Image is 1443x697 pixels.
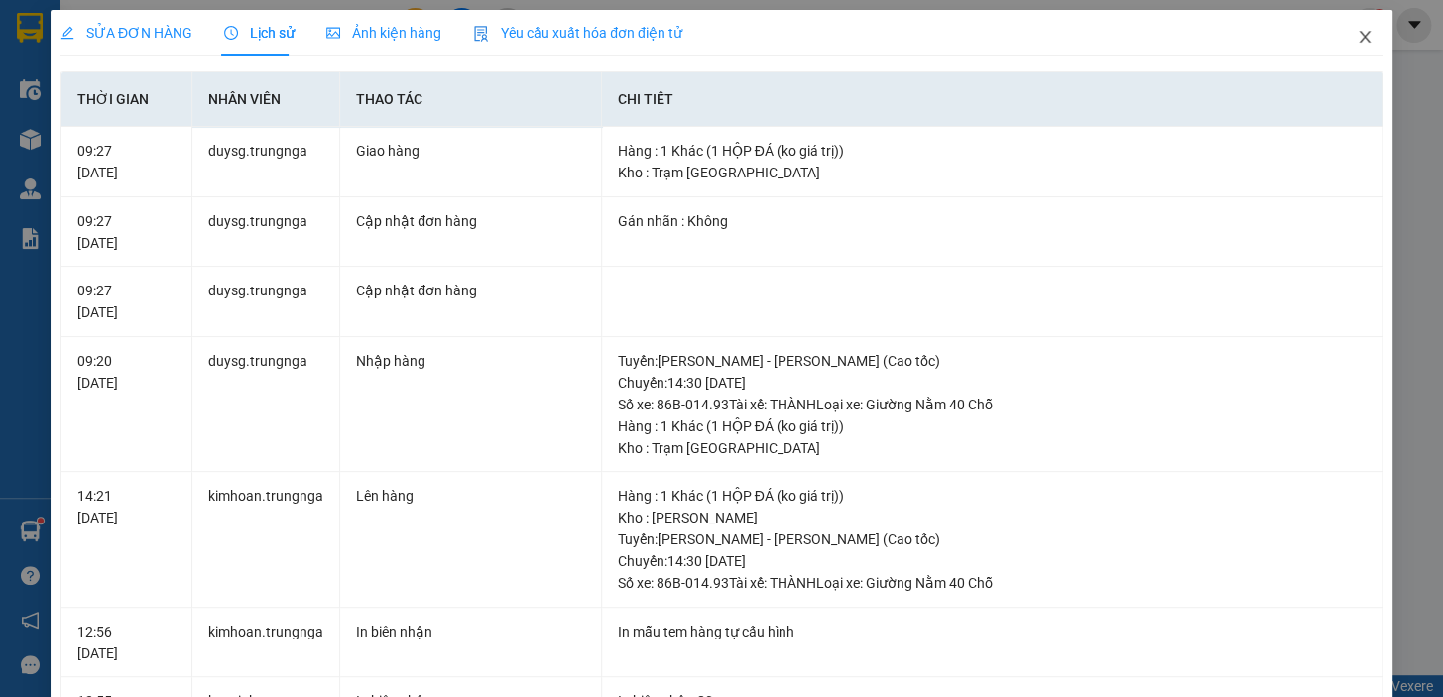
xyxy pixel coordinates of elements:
[326,26,340,40] span: picture
[618,415,1367,437] div: Hàng : 1 Khác (1 HỘP ĐÁ (ko giá trị))
[356,280,584,301] div: Cập nhật đơn hàng
[618,140,1367,162] div: Hàng : 1 Khác (1 HỘP ĐÁ (ko giá trị))
[60,26,74,40] span: edit
[77,210,176,254] div: 09:27 [DATE]
[356,140,584,162] div: Giao hàng
[192,337,340,473] td: duysg.trungnga
[356,621,584,642] div: In biên nhận
[77,485,176,528] div: 14:21 [DATE]
[618,210,1367,232] div: Gán nhãn : Không
[356,350,584,372] div: Nhập hàng
[340,72,601,127] th: Thao tác
[1337,10,1392,65] button: Close
[77,140,176,183] div: 09:27 [DATE]
[192,608,340,678] td: kimhoan.trungnga
[356,210,584,232] div: Cập nhật đơn hàng
[618,485,1367,507] div: Hàng : 1 Khác (1 HỘP ĐÁ (ko giá trị))
[618,437,1367,459] div: Kho : Trạm [GEOGRAPHIC_DATA]
[60,25,192,41] span: SỬA ĐƠN HÀNG
[137,84,264,150] li: VP Trạm [GEOGRAPHIC_DATA]
[192,72,340,127] th: Nhân viên
[192,197,340,268] td: duysg.trungnga
[602,72,1383,127] th: Chi tiết
[77,621,176,664] div: 12:56 [DATE]
[77,350,176,394] div: 09:20 [DATE]
[192,267,340,337] td: duysg.trungnga
[10,84,137,106] li: VP [PERSON_NAME]
[192,127,340,197] td: duysg.trungnga
[473,26,489,42] img: icon
[192,472,340,608] td: kimhoan.trungnga
[10,109,131,169] b: T1 [PERSON_NAME], P Phú Thuỷ
[356,485,584,507] div: Lên hàng
[1357,29,1373,45] span: close
[10,10,79,79] img: logo.jpg
[10,110,24,124] span: environment
[618,621,1367,642] div: In mẫu tem hàng tự cấu hình
[224,26,238,40] span: clock-circle
[10,10,288,48] li: Trung Nga
[77,280,176,323] div: 09:27 [DATE]
[618,507,1367,528] div: Kho : [PERSON_NAME]
[618,528,1367,594] div: Tuyến : [PERSON_NAME] - [PERSON_NAME] (Cao tốc) Chuyến: 14:30 [DATE] Số xe: 86B-014.93 Tài xế: TH...
[326,25,441,41] span: Ảnh kiện hàng
[473,25,682,41] span: Yêu cầu xuất hóa đơn điện tử
[618,350,1367,415] div: Tuyến : [PERSON_NAME] - [PERSON_NAME] (Cao tốc) Chuyến: 14:30 [DATE] Số xe: 86B-014.93 Tài xế: TH...
[618,162,1367,183] div: Kho : Trạm [GEOGRAPHIC_DATA]
[61,72,192,127] th: Thời gian
[224,25,295,41] span: Lịch sử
